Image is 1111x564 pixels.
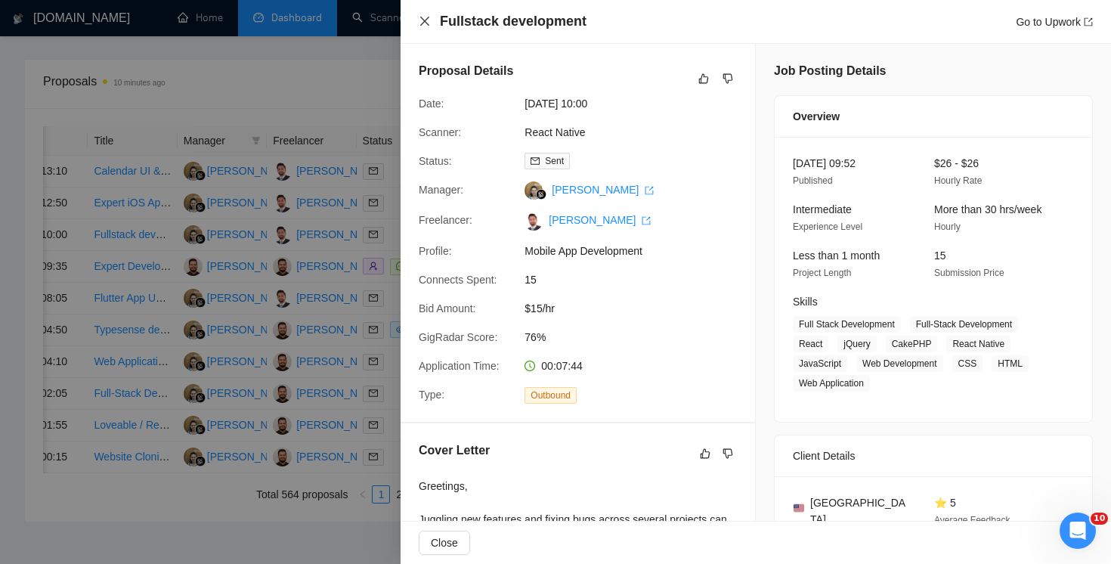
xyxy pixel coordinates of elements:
[431,535,458,551] span: Close
[934,497,956,509] span: ⭐ 5
[719,70,737,88] button: dislike
[810,494,910,528] span: [GEOGRAPHIC_DATA]
[525,95,751,112] span: [DATE] 10:00
[525,387,577,404] span: Outbound
[525,329,751,346] span: 76%
[793,222,862,232] span: Experience Level
[696,445,714,463] button: like
[525,212,543,231] img: c1MSmfSkBa-_Vn8ErhiywlyWfhtOihQPJ8VL00_RnJAHe_BOPm6DM4imQAwRyukePe
[719,445,737,463] button: dislike
[419,184,463,196] span: Manager:
[793,336,828,352] span: React
[419,331,497,343] span: GigRadar Score:
[793,316,901,333] span: Full Stack Development
[545,156,564,166] span: Sent
[419,155,452,167] span: Status:
[419,62,513,80] h5: Proposal Details
[934,268,1004,278] span: Submission Price
[886,336,938,352] span: CakePHP
[525,126,585,138] a: React Native
[1060,513,1096,549] iframe: Intercom live chat
[794,503,804,513] img: 🇺🇸
[642,216,651,225] span: export
[525,300,751,317] span: $15/hr
[837,336,876,352] span: jQuery
[934,515,1010,525] span: Average Feedback
[793,175,833,186] span: Published
[525,243,751,259] span: Mobile App Development
[1091,513,1108,525] span: 10
[419,214,472,226] span: Freelancer:
[419,531,470,555] button: Close
[910,316,1018,333] span: Full-Stack Development
[934,203,1041,215] span: More than 30 hrs/week
[698,73,709,85] span: like
[793,296,818,308] span: Skills
[793,268,851,278] span: Project Length
[992,355,1029,372] span: HTML
[525,361,535,371] span: clock-circle
[946,336,1010,352] span: React Native
[419,442,490,460] h5: Cover Letter
[645,186,654,195] span: export
[723,448,733,460] span: dislike
[419,15,431,28] button: Close
[552,184,654,196] a: [PERSON_NAME] export
[793,435,1074,476] div: Client Details
[536,189,546,200] img: gigradar-bm.png
[793,157,856,169] span: [DATE] 09:52
[419,126,461,138] span: Scanner:
[723,73,733,85] span: dislike
[419,389,444,401] span: Type:
[419,98,444,110] span: Date:
[934,222,961,232] span: Hourly
[525,271,751,288] span: 15
[531,156,540,166] span: mail
[1016,16,1093,28] a: Go to Upworkexport
[934,157,979,169] span: $26 - $26
[1084,17,1093,26] span: export
[419,15,431,27] span: close
[700,448,710,460] span: like
[934,249,946,262] span: 15
[549,214,651,226] a: [PERSON_NAME] export
[419,360,500,372] span: Application Time:
[793,108,840,125] span: Overview
[793,375,870,392] span: Web Application
[793,249,880,262] span: Less than 1 month
[419,274,497,286] span: Connects Spent:
[774,62,886,80] h5: Job Posting Details
[419,302,476,315] span: Bid Amount:
[695,70,713,88] button: like
[793,203,852,215] span: Intermediate
[419,245,452,257] span: Profile:
[541,360,583,372] span: 00:07:44
[934,175,982,186] span: Hourly Rate
[793,355,847,372] span: JavaScript
[952,355,983,372] span: CSS
[440,12,586,31] h4: Fullstack development
[856,355,943,372] span: Web Development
